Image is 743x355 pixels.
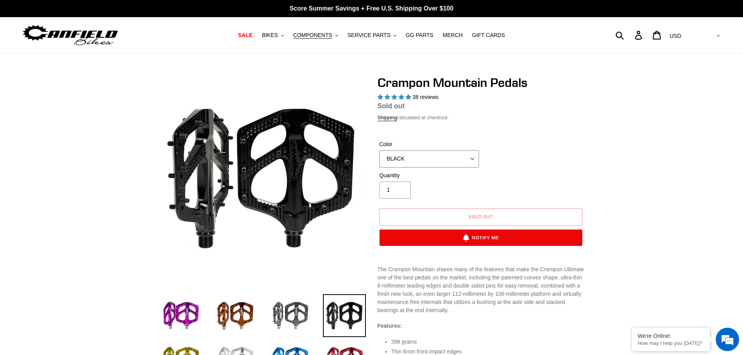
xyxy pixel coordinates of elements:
[262,32,278,39] span: BIKES
[258,30,287,41] button: BIKES
[472,32,505,39] span: GIFT CARDS
[378,102,405,110] span: Sold out
[238,32,252,39] span: SALE
[378,265,584,314] p: The Crampon Mountain shares many of the features that make the Crampon Ultimate one of the best p...
[21,23,119,48] img: Canfield Bikes
[620,26,640,44] input: Search
[214,294,257,337] img: Load image into Gallery viewer, bronze
[378,94,413,100] span: 4.97 stars
[289,30,342,41] button: COMPONENTS
[406,32,433,39] span: GG PARTS
[323,294,366,337] img: Load image into Gallery viewer, stealth
[348,32,390,39] span: SERVICE PARTS
[468,214,493,219] span: Sold out
[439,30,466,41] a: MERCH
[234,30,256,41] a: SALE
[378,75,584,90] h1: Crampon Mountain Pedals
[379,171,479,180] label: Quantity
[638,333,704,339] div: We're Online!
[412,94,438,100] span: 38 reviews
[378,115,397,121] a: Shipping
[443,32,463,39] span: MERCH
[391,338,584,346] li: 398 grams
[344,30,400,41] button: SERVICE PARTS
[468,30,509,41] a: GIFT CARDS
[268,294,311,337] img: Load image into Gallery viewer, grey
[159,294,202,337] img: Load image into Gallery viewer, purple
[293,32,332,39] span: COMPONENTS
[402,30,437,41] a: GG PARTS
[379,230,582,246] button: Notify Me
[378,323,402,329] strong: Features:
[378,114,584,122] div: calculated at checkout.
[379,140,479,148] label: Color
[638,340,704,346] p: How may I help you today?
[379,208,582,226] button: Sold out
